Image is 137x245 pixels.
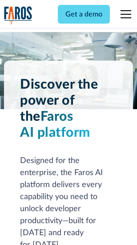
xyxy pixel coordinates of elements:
a: Get a demo [58,5,110,24]
div: menu [115,4,133,25]
img: Logo of the analytics and reporting company Faros. [4,6,32,24]
a: home [4,6,32,24]
h1: Discover the power of the [20,77,117,141]
span: Faros AI platform [20,110,90,139]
